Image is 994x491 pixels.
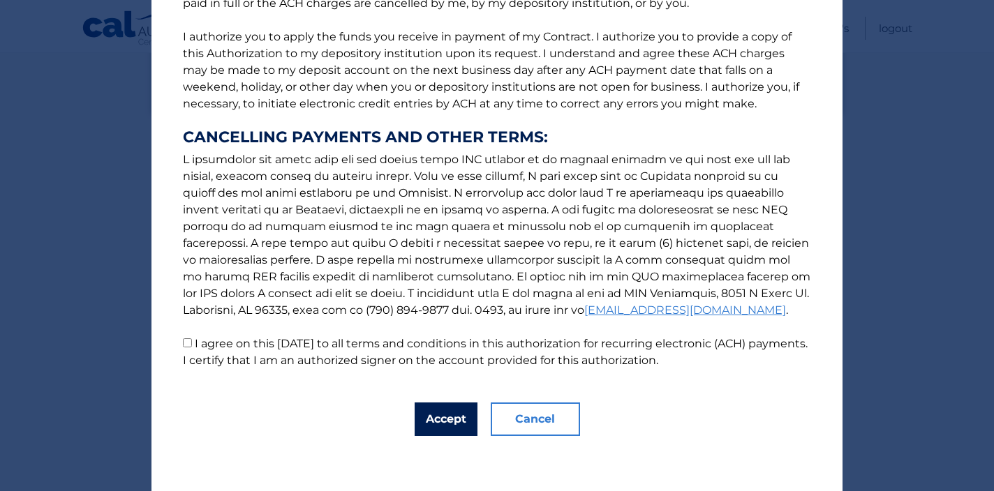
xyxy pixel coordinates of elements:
[491,402,580,436] button: Cancel
[183,129,811,146] strong: CANCELLING PAYMENTS AND OTHER TERMS:
[183,337,808,367] label: I agree on this [DATE] to all terms and conditions in this authorization for recurring electronic...
[415,402,477,436] button: Accept
[584,303,786,317] a: [EMAIL_ADDRESS][DOMAIN_NAME]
